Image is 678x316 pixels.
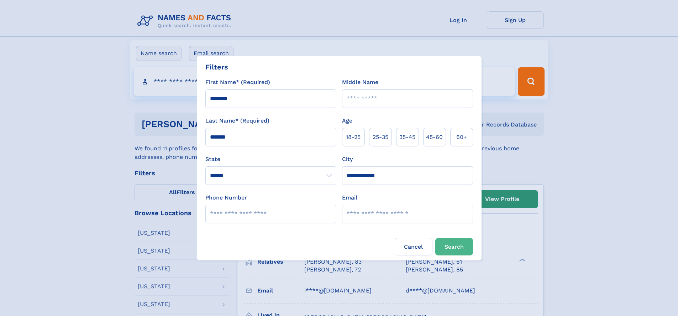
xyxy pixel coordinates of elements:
[342,78,378,87] label: Middle Name
[342,193,357,202] label: Email
[435,238,473,255] button: Search
[426,133,443,141] span: 45‑60
[205,116,269,125] label: Last Name* (Required)
[395,238,432,255] label: Cancel
[205,193,247,202] label: Phone Number
[342,116,352,125] label: Age
[342,155,353,164] label: City
[456,133,467,141] span: 60+
[205,62,228,72] div: Filters
[373,133,388,141] span: 25‑35
[346,133,361,141] span: 18‑25
[205,155,336,164] label: State
[399,133,415,141] span: 35‑45
[205,78,270,87] label: First Name* (Required)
